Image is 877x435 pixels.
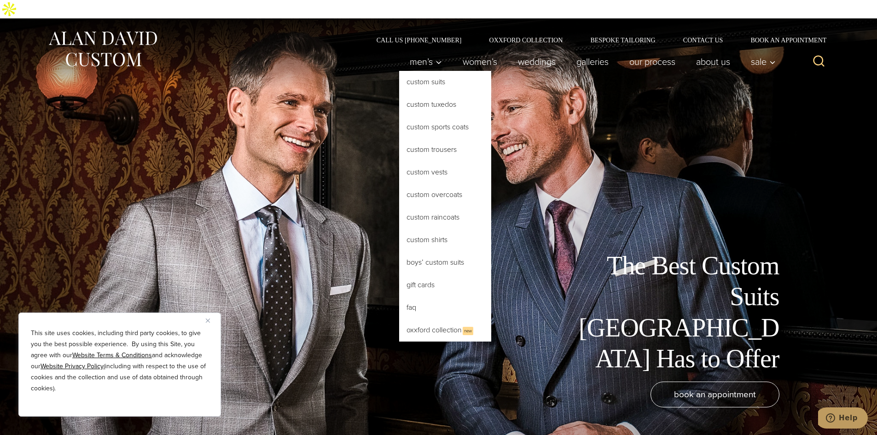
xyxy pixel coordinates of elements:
[740,52,780,71] button: Child menu of Sale
[399,251,491,273] a: Boys’ Custom Suits
[399,71,491,93] a: Custom Suits
[576,37,669,43] a: Bespoke Tailoring
[31,328,209,394] p: This site uses cookies, including third party cookies, to give you the best possible experience. ...
[650,382,779,407] a: book an appointment
[399,296,491,319] a: FAQ
[818,407,868,430] iframe: Opens a widget where you can chat to one of our agents
[572,250,779,374] h1: The Best Custom Suits [GEOGRAPHIC_DATA] Has to Offer
[399,229,491,251] a: Custom Shirts
[206,315,217,326] button: Close
[399,139,491,161] a: Custom Trousers
[206,319,210,323] img: Close
[399,52,780,71] nav: Primary Navigation
[363,37,830,43] nav: Secondary Navigation
[452,52,507,71] a: Women’s
[72,350,152,360] a: Website Terms & Conditions
[399,52,452,71] button: Child menu of Men’s
[399,93,491,116] a: Custom Tuxedos
[399,184,491,206] a: Custom Overcoats
[674,388,756,401] span: book an appointment
[475,37,576,43] a: Oxxford Collection
[566,52,619,71] a: Galleries
[399,161,491,183] a: Custom Vests
[41,361,104,371] a: Website Privacy Policy
[399,116,491,138] a: Custom Sports Coats
[363,37,476,43] a: Call Us [PHONE_NUMBER]
[808,51,830,73] button: View Search Form
[463,327,473,335] span: New
[619,52,685,71] a: Our Process
[399,206,491,228] a: Custom Raincoats
[669,37,737,43] a: Contact Us
[399,319,491,342] a: Oxxford CollectionNew
[737,37,830,43] a: Book an Appointment
[399,274,491,296] a: Gift Cards
[685,52,740,71] a: About Us
[47,29,158,70] img: Alan David Custom
[507,52,566,71] a: weddings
